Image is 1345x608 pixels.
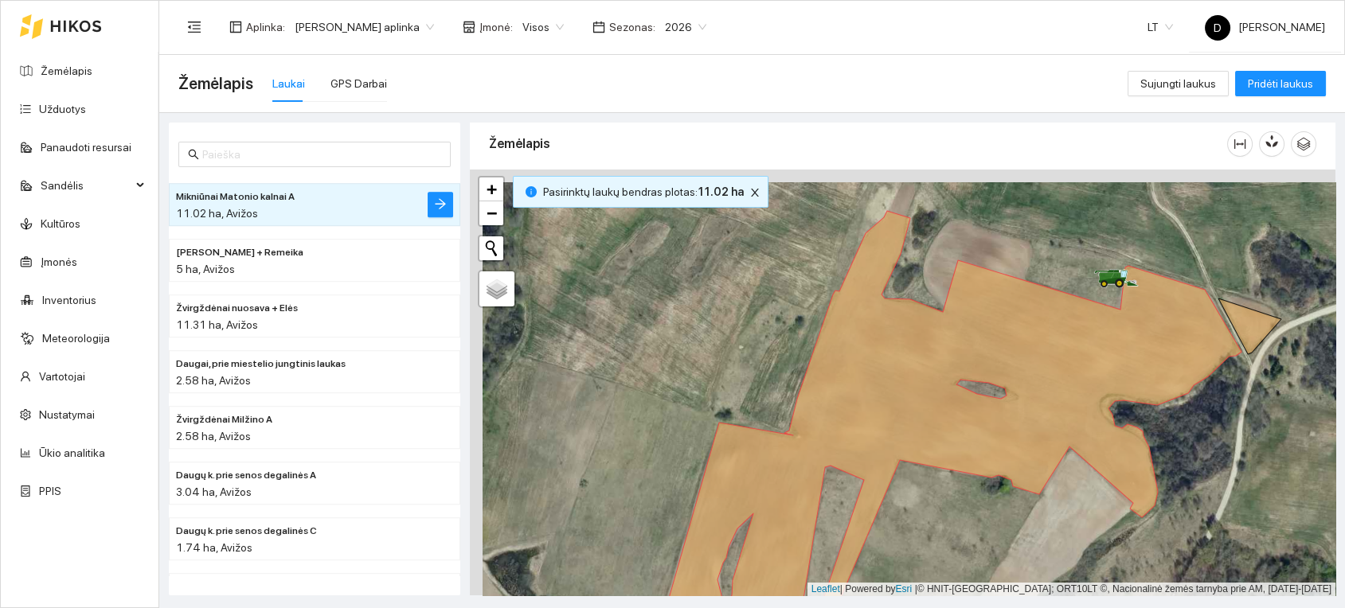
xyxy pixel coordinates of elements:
a: Vartotojai [39,370,85,383]
span: Pridėti laukus [1248,75,1313,92]
a: Leaflet [811,583,840,594]
a: Meteorologija [42,332,110,345]
span: shop [463,21,475,33]
a: Layers [479,271,514,306]
span: Donato Klimkevičiaus aplinka [295,15,434,39]
span: D [1214,15,1222,41]
span: Pasirinktų laukų bendras plotas : [543,183,744,201]
a: Inventorius [42,294,96,306]
a: Sujungti laukus [1128,77,1229,90]
span: 11.31 ha, Avižos [176,318,258,331]
a: Esri [896,583,913,594]
a: Ūkio analitika [39,446,105,459]
span: Doškonys Arbačiauskas + Remeika [176,245,303,260]
a: Pridėti laukus [1235,77,1326,90]
span: menu-fold [187,20,201,34]
a: Žemėlapis [41,64,92,77]
a: Zoom out [479,201,503,225]
span: + [487,179,497,199]
span: 11.02 ha, Avižos [176,207,258,220]
span: Įmonė : [479,18,513,36]
span: − [487,203,497,223]
span: Daugų k. prie senos degalinės C [176,524,317,539]
span: Sandėlis [41,170,131,201]
span: close [746,187,764,198]
span: | [915,583,917,594]
span: calendar [592,21,605,33]
a: Kultūros [41,217,80,230]
span: info-circle [526,186,537,197]
a: Nustatymai [39,408,95,421]
a: PPIS [39,485,61,497]
span: Žemėlapis [178,71,253,96]
a: Zoom in [479,177,503,201]
span: Daugai, prie miestelio jungtinis laukas [176,357,346,372]
div: GPS Darbai [330,75,387,92]
span: 2.58 ha, Avižos [176,430,251,442]
span: 2026 [665,15,706,39]
b: 11.02 ha [698,185,744,198]
a: Panaudoti resursai [41,141,131,154]
button: column-width [1227,131,1253,157]
span: Sujungti laukus [1140,75,1216,92]
span: arrow-right [434,197,447,212]
span: layout [229,21,242,33]
span: Žvirgždėnai nuosava + Elės [176,301,298,316]
button: Initiate a new search [479,236,503,260]
span: 5 ha, Avižos [176,263,235,275]
span: Aplinka : [246,18,285,36]
button: Pridėti laukus [1235,71,1326,96]
div: Laukai [272,75,305,92]
span: Žvirgždėnai Milžino A [176,412,272,427]
span: [PERSON_NAME] [1205,21,1325,33]
span: 3.04 ha, Avižos [176,485,252,498]
span: Daugų k. prie senos degalinės A [176,468,316,483]
a: Užduotys [39,103,86,115]
span: Visos [522,15,564,39]
span: 1.74 ha, Avižos [176,541,252,554]
span: LT [1148,15,1173,39]
button: arrow-right [428,192,453,217]
span: Mikniūnai Matonio kalnai A [176,189,295,205]
span: 2.58 ha, Avižos [176,374,251,387]
button: Sujungti laukus [1128,71,1229,96]
span: column-width [1228,138,1252,150]
span: Sezonas : [609,18,655,36]
div: | Powered by © HNIT-[GEOGRAPHIC_DATA]; ORT10LT ©, Nacionalinė žemės tarnyba prie AM, [DATE]-[DATE] [807,583,1335,596]
div: Žemėlapis [489,121,1227,166]
button: menu-fold [178,11,210,43]
input: Paieška [202,146,441,163]
a: Įmonės [41,255,77,268]
button: close [745,183,764,202]
span: search [188,149,199,160]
